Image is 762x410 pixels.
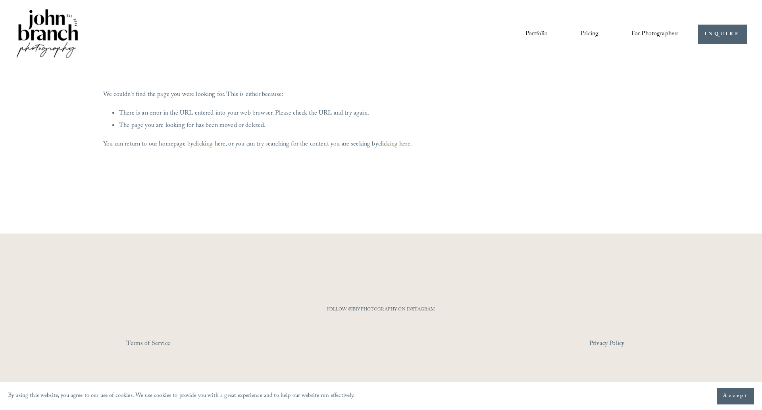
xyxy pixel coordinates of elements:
[103,73,659,101] p: We couldn't find the page you were looking for. This is either because:
[631,28,679,41] a: folder dropdown
[631,28,679,40] span: For Photographers
[525,28,548,41] a: Portfolio
[15,8,79,61] img: John Branch IV Photography
[581,28,598,41] a: Pricing
[589,338,659,350] a: Privacy Policy
[378,139,410,150] a: clicking here
[119,120,659,132] li: The page you are looking for has been moved or deleted.
[193,139,225,150] a: clicking here
[126,338,219,350] a: Terms of Service
[723,392,748,400] span: Accept
[698,25,747,44] a: INQUIRE
[103,138,659,151] p: You can return to our homepage by , or you can try searching for the content you are seeking by .
[8,391,355,402] p: By using this website, you agree to our use of cookies. We use cookies to provide you with a grea...
[119,107,659,120] li: There is an error in the URL entered into your web browser. Please check the URL and try again.
[717,388,754,404] button: Accept
[312,306,450,314] p: FOLLOW @JBIVPHOTOGRAPHY ON INSTAGRAM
